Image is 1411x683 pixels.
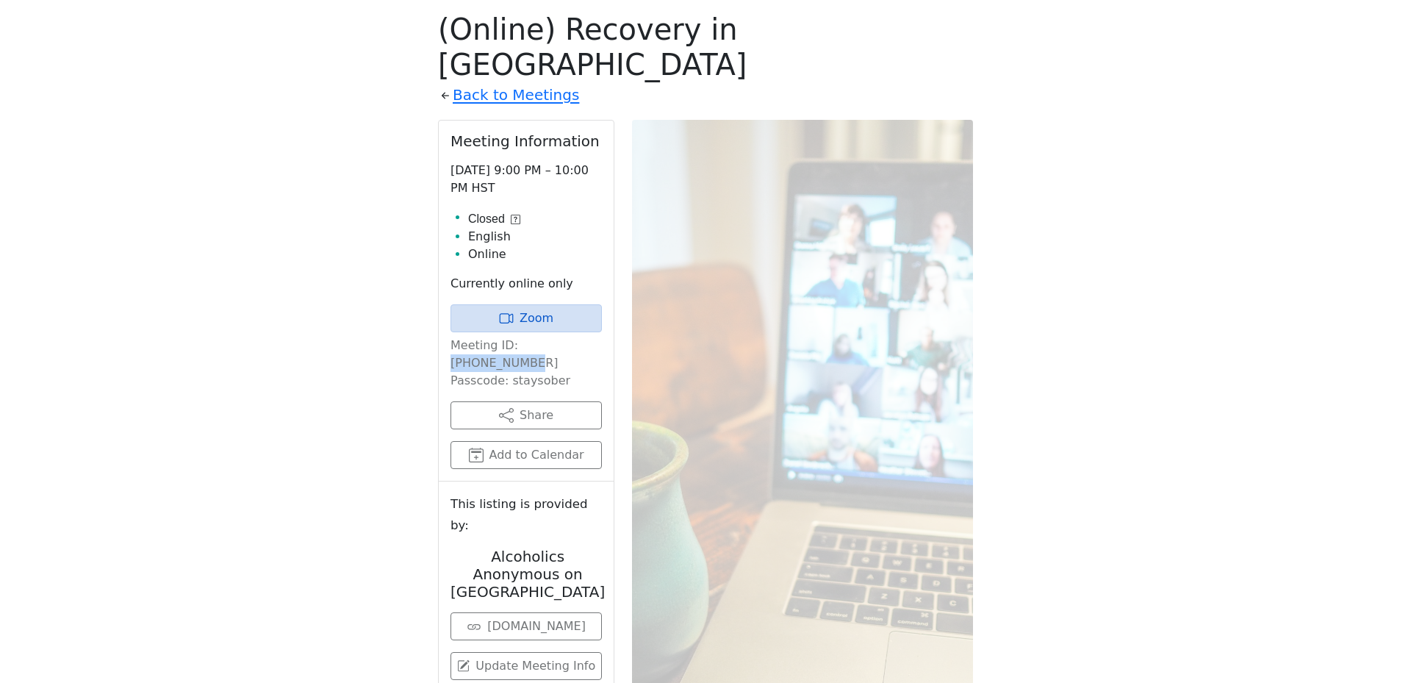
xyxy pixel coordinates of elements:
[450,304,602,332] a: Zoom
[468,228,602,246] li: English
[468,210,505,228] span: Closed
[450,401,602,429] button: Share
[468,210,520,228] button: Closed
[453,82,579,108] a: Back to Meetings
[450,162,602,197] p: [DATE] 9:00 PM – 10:00 PM HST
[450,275,602,293] p: Currently online only
[450,337,602,390] p: Meeting ID: [PHONE_NUMBER] Passcode: staysober
[450,548,605,601] h2: Alcoholics Anonymous on [GEOGRAPHIC_DATA]
[438,12,973,82] h1: (Online) Recovery in [GEOGRAPHIC_DATA]
[450,493,602,536] small: This listing is provided by:
[450,441,602,469] button: Add to Calendar
[450,652,602,680] a: Update Meeting Info
[450,612,602,640] a: [DOMAIN_NAME]
[468,246,602,263] li: Online
[450,132,602,150] h2: Meeting Information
